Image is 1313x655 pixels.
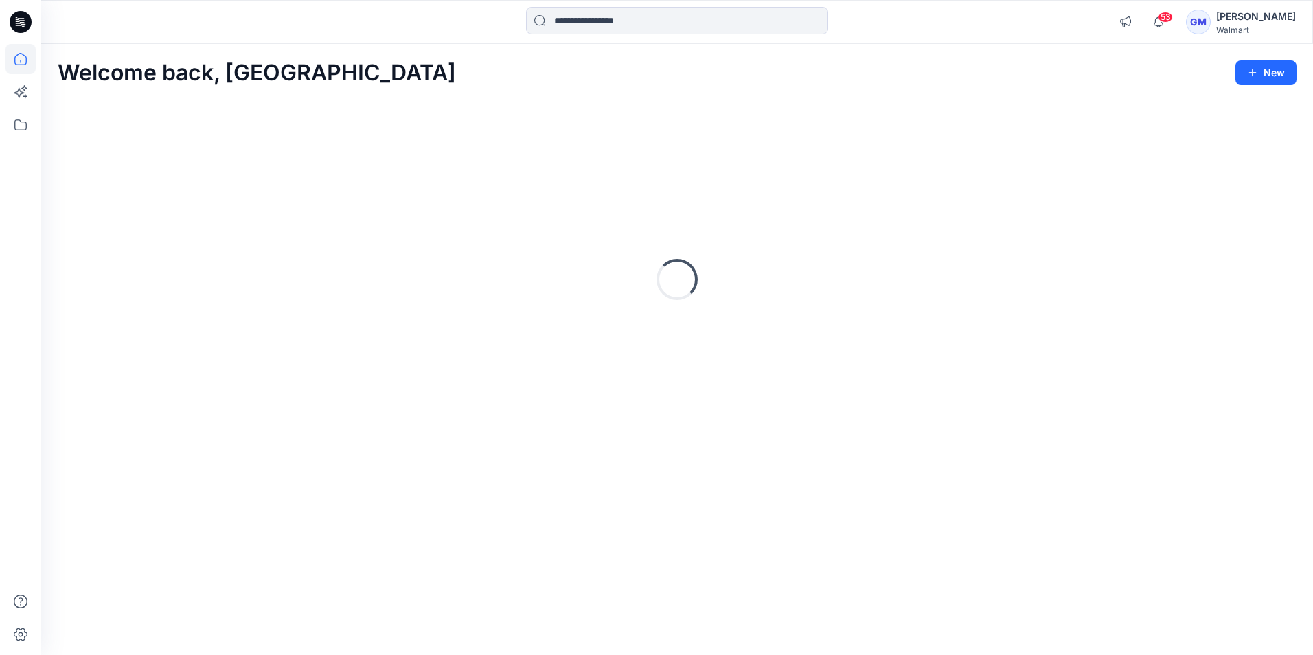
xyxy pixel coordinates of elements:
[1216,8,1296,25] div: [PERSON_NAME]
[1158,12,1173,23] span: 53
[58,60,456,86] h2: Welcome back, [GEOGRAPHIC_DATA]
[1186,10,1211,34] div: GM
[1216,25,1296,35] div: Walmart
[1235,60,1297,85] button: New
